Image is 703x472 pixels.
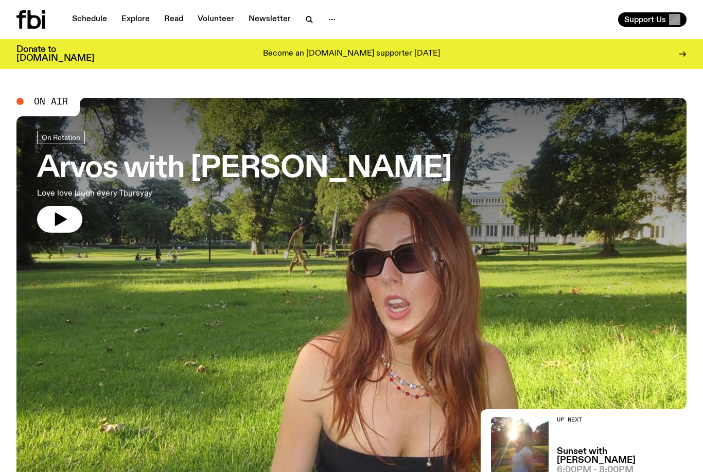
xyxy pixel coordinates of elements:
a: On Rotation [37,131,85,144]
a: Schedule [66,12,113,27]
span: On Rotation [42,133,80,141]
span: On Air [34,97,68,106]
p: Become an [DOMAIN_NAME] supporter [DATE] [263,49,440,59]
a: Arvos with [PERSON_NAME]Love love laugh every Thursyay [37,131,452,233]
a: Volunteer [191,12,240,27]
span: Support Us [624,15,666,24]
a: Sunset with [PERSON_NAME] [557,447,687,465]
a: Newsletter [242,12,297,27]
h3: Donate to [DOMAIN_NAME] [16,45,94,63]
h2: Up Next [557,417,687,423]
a: Read [158,12,189,27]
p: Love love laugh every Thursyay [37,187,301,200]
button: Support Us [618,12,687,27]
a: Explore [115,12,156,27]
h3: Arvos with [PERSON_NAME] [37,154,452,183]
